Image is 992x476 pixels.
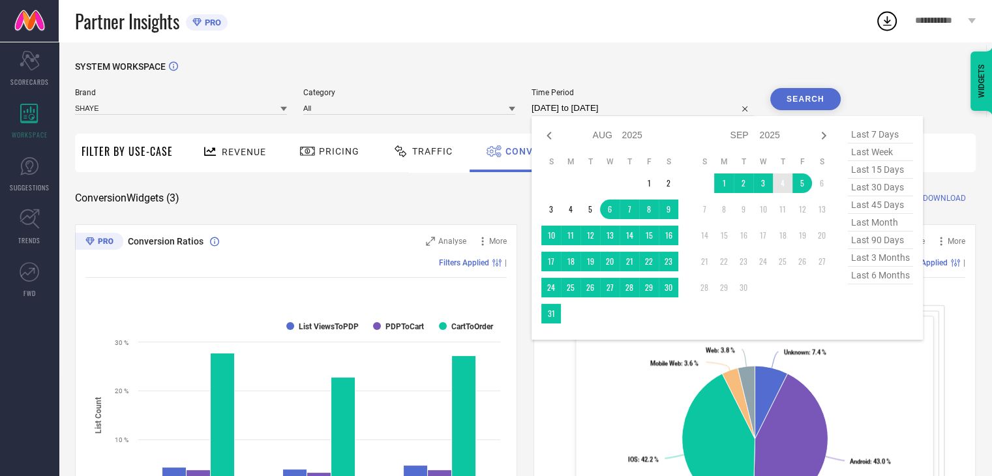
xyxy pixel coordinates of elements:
[600,156,620,167] th: Wednesday
[695,252,714,271] td: Sun Sep 21 2025
[561,252,580,271] td: Mon Aug 18 2025
[561,226,580,245] td: Mon Aug 11 2025
[82,143,173,159] span: Filter By Use-Case
[923,192,966,205] span: DOWNLOAD
[714,252,734,271] td: Mon Sep 22 2025
[438,237,466,246] span: Analyse
[75,233,123,252] div: Premium
[792,226,812,245] td: Fri Sep 19 2025
[714,278,734,297] td: Mon Sep 29 2025
[812,173,832,193] td: Sat Sep 06 2025
[792,252,812,271] td: Fri Sep 26 2025
[426,237,435,246] svg: Zoom
[541,278,561,297] td: Sun Aug 24 2025
[659,252,678,271] td: Sat Aug 23 2025
[12,130,48,140] span: WORKSPACE
[773,226,792,245] td: Thu Sep 18 2025
[303,88,515,97] span: Category
[773,156,792,167] th: Thursday
[848,143,913,161] span: last week
[639,252,659,271] td: Fri Aug 22 2025
[94,396,103,433] tspan: List Count
[753,173,773,193] td: Wed Sep 03 2025
[23,288,36,298] span: FWD
[620,200,639,219] td: Thu Aug 07 2025
[848,126,913,143] span: last 7 days
[753,226,773,245] td: Wed Sep 17 2025
[561,156,580,167] th: Monday
[385,322,424,331] text: PDPToCart
[75,8,179,35] span: Partner Insights
[734,226,753,245] td: Tue Sep 16 2025
[639,173,659,193] td: Fri Aug 01 2025
[489,237,507,246] span: More
[784,349,826,356] text: : 7.4 %
[850,458,891,466] text: : 43.0 %
[541,252,561,271] td: Sun Aug 17 2025
[875,9,899,33] div: Open download list
[650,359,698,366] text: : 3.6 %
[639,226,659,245] td: Fri Aug 15 2025
[734,173,753,193] td: Tue Sep 02 2025
[714,226,734,245] td: Mon Sep 15 2025
[600,252,620,271] td: Wed Aug 20 2025
[620,226,639,245] td: Thu Aug 14 2025
[439,258,489,267] span: Filters Applied
[451,322,494,331] text: CartToOrder
[10,183,50,192] span: SUGGESTIONS
[532,100,754,116] input: Select time period
[620,156,639,167] th: Thursday
[734,200,753,219] td: Tue Sep 09 2025
[963,258,965,267] span: |
[541,128,557,143] div: Previous month
[580,278,600,297] td: Tue Aug 26 2025
[620,278,639,297] td: Thu Aug 28 2025
[705,347,734,354] text: : 3.8 %
[620,252,639,271] td: Thu Aug 21 2025
[812,226,832,245] td: Sat Sep 20 2025
[770,88,841,110] button: Search
[848,214,913,231] span: last month
[299,322,359,331] text: List ViewsToPDP
[659,226,678,245] td: Sat Aug 16 2025
[10,77,49,87] span: SCORECARDS
[600,200,620,219] td: Wed Aug 06 2025
[561,278,580,297] td: Mon Aug 25 2025
[659,200,678,219] td: Sat Aug 09 2025
[639,156,659,167] th: Friday
[850,458,870,466] tspan: Android
[848,161,913,179] span: last 15 days
[773,252,792,271] td: Thu Sep 25 2025
[75,88,287,97] span: Brand
[695,156,714,167] th: Sunday
[650,359,680,366] tspan: Mobile Web
[812,156,832,167] th: Saturday
[561,200,580,219] td: Mon Aug 04 2025
[714,156,734,167] th: Monday
[784,349,809,356] tspan: Unknown
[734,156,753,167] th: Tuesday
[222,147,266,157] span: Revenue
[659,173,678,193] td: Sat Aug 02 2025
[412,146,453,156] span: Traffic
[812,252,832,271] td: Sat Sep 27 2025
[600,278,620,297] td: Wed Aug 27 2025
[948,237,965,246] span: More
[627,456,658,463] text: : 42.2 %
[75,192,179,205] span: Conversion Widgets ( 3 )
[639,278,659,297] td: Fri Aug 29 2025
[812,200,832,219] td: Sat Sep 13 2025
[848,196,913,214] span: last 45 days
[792,200,812,219] td: Fri Sep 12 2025
[505,146,569,156] span: Conversion
[18,235,40,245] span: TRENDS
[695,278,714,297] td: Sun Sep 28 2025
[753,156,773,167] th: Wednesday
[580,200,600,219] td: Tue Aug 05 2025
[659,278,678,297] td: Sat Aug 30 2025
[128,236,203,246] span: Conversion Ratios
[753,200,773,219] td: Wed Sep 10 2025
[319,146,359,156] span: Pricing
[659,156,678,167] th: Saturday
[773,200,792,219] td: Thu Sep 11 2025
